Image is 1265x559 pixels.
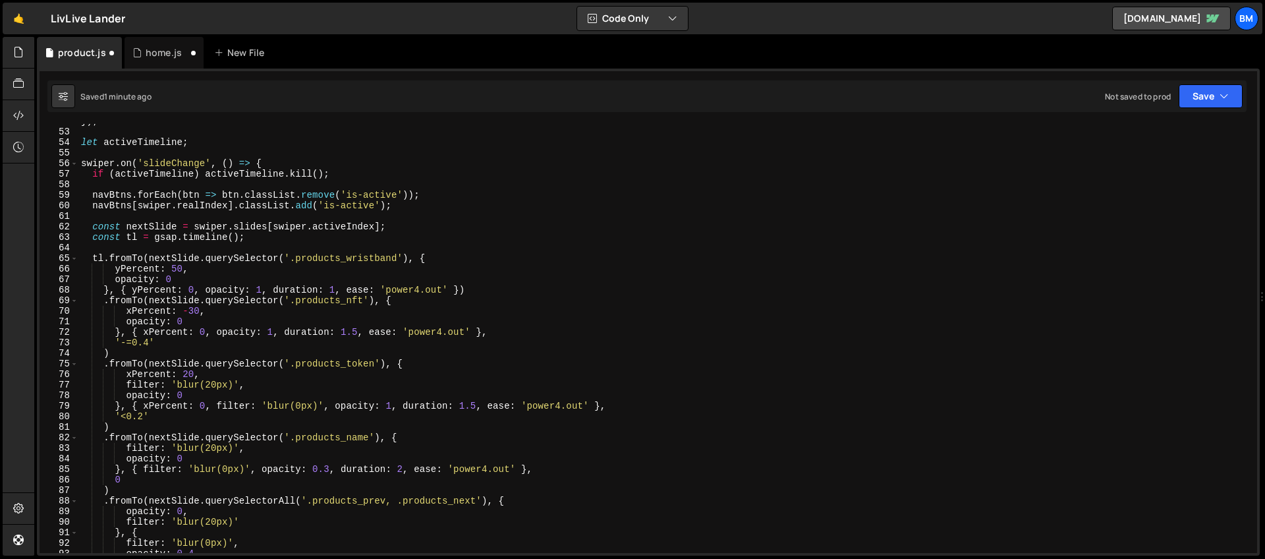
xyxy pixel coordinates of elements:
[40,169,78,179] div: 57
[40,348,78,359] div: 74
[40,190,78,200] div: 59
[40,380,78,390] div: 77
[40,264,78,274] div: 66
[40,401,78,411] div: 79
[40,506,78,517] div: 89
[51,11,125,26] div: LivLive Lander
[146,46,182,59] div: home.js
[40,464,78,475] div: 85
[40,158,78,169] div: 56
[1112,7,1231,30] a: [DOMAIN_NAME]
[40,390,78,401] div: 78
[40,285,78,295] div: 68
[40,454,78,464] div: 84
[40,538,78,548] div: 92
[40,496,78,506] div: 88
[40,306,78,316] div: 70
[40,338,78,348] div: 73
[40,475,78,485] div: 86
[40,179,78,190] div: 58
[40,443,78,454] div: 83
[40,211,78,221] div: 61
[40,432,78,443] div: 82
[40,232,78,243] div: 63
[40,253,78,264] div: 65
[40,127,78,137] div: 53
[40,327,78,338] div: 72
[40,200,78,211] div: 60
[40,137,78,148] div: 54
[40,359,78,369] div: 75
[80,91,152,102] div: Saved
[577,7,688,30] button: Code Only
[1235,7,1258,30] a: bm
[40,295,78,306] div: 69
[40,221,78,232] div: 62
[40,411,78,422] div: 80
[214,46,269,59] div: New File
[3,3,35,34] a: 🤙
[40,422,78,432] div: 81
[40,369,78,380] div: 76
[40,527,78,538] div: 91
[58,46,106,59] div: product.js
[40,274,78,285] div: 67
[40,243,78,253] div: 64
[40,548,78,559] div: 93
[1105,91,1171,102] div: Not saved to prod
[104,91,152,102] div: 1 minute ago
[40,148,78,158] div: 55
[40,485,78,496] div: 87
[40,517,78,527] div: 90
[40,316,78,327] div: 71
[1179,84,1243,108] button: Save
